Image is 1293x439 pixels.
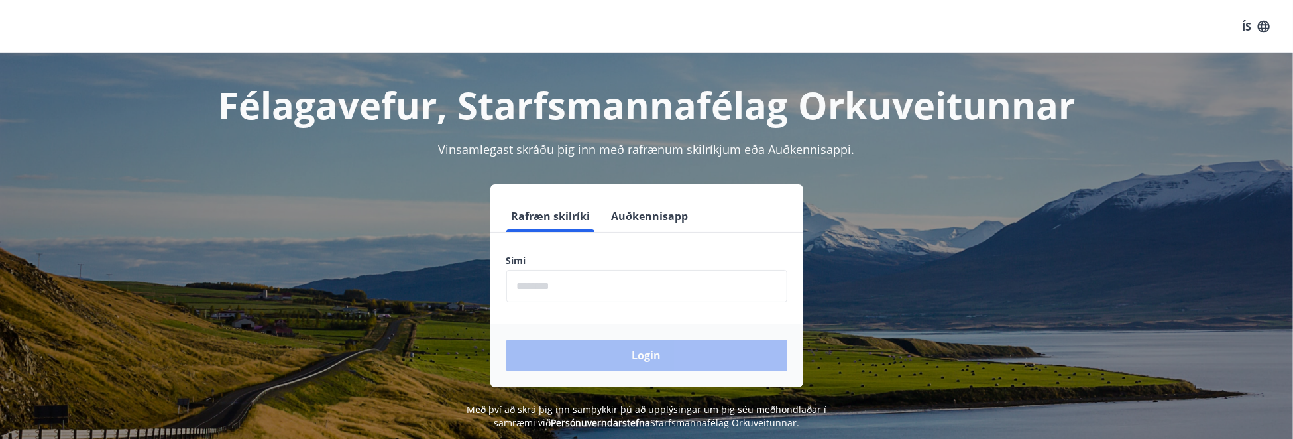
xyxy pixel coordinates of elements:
button: ÍS [1235,15,1277,38]
button: Auðkennisapp [606,200,694,232]
label: Sími [506,254,787,267]
span: Vinsamlegast skráðu þig inn með rafrænum skilríkjum eða Auðkennisappi. [439,141,855,157]
button: Rafræn skilríki [506,200,596,232]
span: Með því að skrá þig inn samþykkir þú að upplýsingar um þig séu meðhöndlaðar í samræmi við Starfsm... [467,403,826,429]
h1: Félagavefur, Starfsmannafélag Orkuveitunnar [186,80,1108,130]
a: Persónuverndarstefna [551,416,650,429]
